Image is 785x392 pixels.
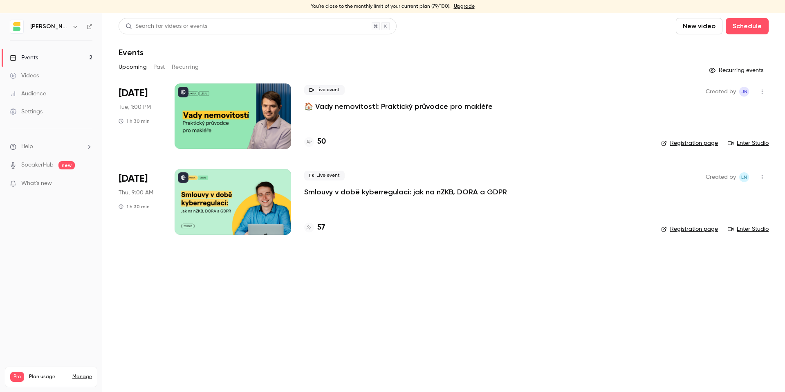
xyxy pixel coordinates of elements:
div: Audience [10,90,46,98]
span: Created by [706,172,736,182]
span: Live event [304,171,345,180]
span: [DATE] [119,87,148,100]
a: Smlouvy v době kyberregulací: jak na nZKB, DORA a GDPR [304,187,507,197]
h1: Events [119,47,144,57]
a: Enter Studio [728,139,769,147]
div: Aug 21 Thu, 9:00 AM (Europe/Prague) [119,169,161,234]
a: Registration page [661,139,718,147]
span: Jan Nuc [739,87,749,97]
a: SpeakerHub [21,161,54,169]
span: LN [741,172,747,182]
a: Upgrade [454,3,475,10]
span: Pro [10,372,24,382]
span: new [58,161,75,169]
div: Events [10,54,38,62]
span: Created by [706,87,736,97]
a: 🏠 Vady nemovitostí: Praktický průvodce pro makléře [304,101,493,111]
span: Tue, 1:00 PM [119,103,151,111]
div: Videos [10,72,39,80]
div: Search for videos or events [126,22,207,31]
a: Manage [72,374,92,380]
button: Recurring [172,61,199,74]
h6: [PERSON_NAME] Legal [30,23,69,31]
div: Aug 12 Tue, 1:00 PM (Europe/Prague) [119,83,161,149]
span: JN [741,87,747,97]
button: New video [676,18,722,34]
span: Plan usage [29,374,67,380]
span: Help [21,142,33,151]
h4: 50 [317,136,326,147]
a: Enter Studio [728,225,769,233]
img: Sedlakova Legal [10,20,23,33]
button: Upcoming [119,61,147,74]
a: 50 [304,136,326,147]
a: Registration page [661,225,718,233]
span: What's new [21,179,52,188]
span: Live event [304,85,345,95]
a: 57 [304,222,325,233]
button: Schedule [726,18,769,34]
button: Past [153,61,165,74]
div: 1 h 30 min [119,118,150,124]
button: Recurring events [705,64,769,77]
li: help-dropdown-opener [10,142,92,151]
div: 1 h 30 min [119,203,150,210]
h4: 57 [317,222,325,233]
span: Thu, 9:00 AM [119,189,153,197]
span: [DATE] [119,172,148,185]
div: Settings [10,108,43,116]
span: Lucie Nováčková [739,172,749,182]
